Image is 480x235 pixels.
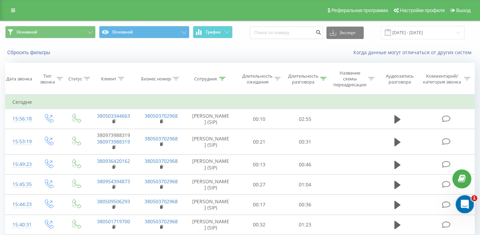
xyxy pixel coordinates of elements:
[12,112,28,126] div: 15:56:18
[422,73,462,85] div: Комментарий/категория звонка
[282,155,328,175] td: 00:46
[5,26,96,38] button: Основной
[185,215,236,235] td: [PERSON_NAME] (SIP)
[282,109,328,129] td: 02:55
[141,76,171,82] div: Бизнес номер
[282,175,328,195] td: 01:04
[97,198,130,205] a: 380509506293
[400,8,445,13] span: Настройки профиля
[12,158,28,171] div: 15:49:23
[250,27,323,39] input: Поиск по номеру
[282,129,328,155] td: 00:31
[40,73,55,85] div: Тип звонка
[68,76,82,82] div: Статус
[353,49,475,56] a: Когда данные могут отличаться от других систем
[17,29,37,35] span: Основной
[185,155,236,175] td: [PERSON_NAME] (SIP)
[97,158,130,164] a: 380936420162
[6,76,32,82] div: Дата звонка
[145,158,178,164] a: 380503702968
[97,138,130,145] a: 380973988319
[326,27,364,39] button: Экспорт
[331,8,388,13] span: Реферальная программа
[145,135,178,142] a: 380503702968
[193,26,233,38] button: График
[288,73,319,85] div: Длительность разговора
[242,73,273,85] div: Длительность ожидания
[5,49,53,56] button: Сбросить фильтры
[97,218,130,225] a: 380501719700
[97,112,130,119] a: 380503344663
[236,175,282,195] td: 00:27
[12,218,28,232] div: 15:40:31
[194,76,217,82] div: Сотрудник
[382,73,418,85] div: Аудиозапись разговора
[333,70,366,88] div: Название схемы переадресации
[12,198,28,211] div: 15:44:23
[185,129,236,155] td: [PERSON_NAME] (SIP)
[185,109,236,129] td: [PERSON_NAME] (SIP)
[99,26,189,38] button: Основной
[236,155,282,175] td: 00:13
[145,112,178,119] a: 380503702968
[236,129,282,155] td: 00:21
[236,195,282,215] td: 00:17
[101,76,116,82] div: Клиент
[97,178,130,185] a: 380954394873
[6,95,475,109] td: Сегодня
[236,215,282,235] td: 00:32
[145,218,178,225] a: 380503702968
[185,195,236,215] td: [PERSON_NAME] (SIP)
[12,135,28,148] div: 15:53:19
[282,215,328,235] td: 01:23
[145,178,178,185] a: 380503702968
[471,195,478,202] span: 1
[90,129,137,155] td: 380973988319
[236,109,282,129] td: 00:10
[12,178,28,191] div: 15:45:35
[456,8,471,13] span: Выход
[456,195,474,214] iframe: Intercom live chat
[145,198,178,205] a: 380503702968
[206,30,221,35] span: График
[282,195,328,215] td: 00:36
[185,175,236,195] td: [PERSON_NAME] (SIP)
